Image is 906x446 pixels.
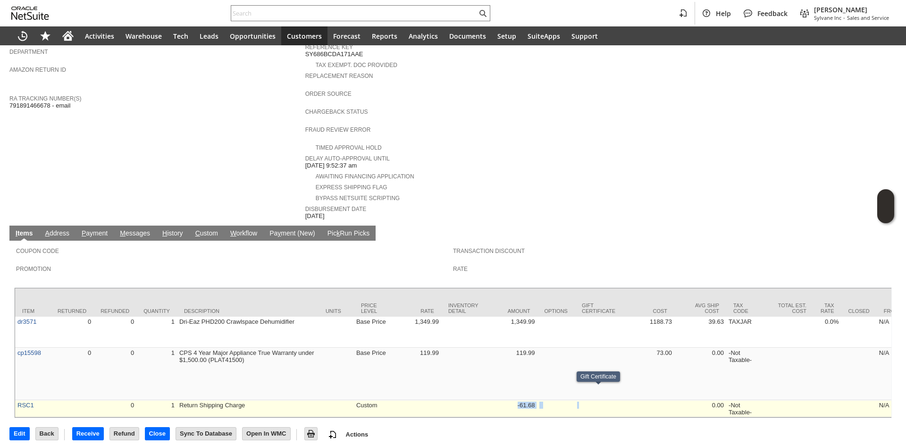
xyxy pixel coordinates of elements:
[13,229,35,238] a: Items
[224,26,281,45] a: Opportunities
[34,26,57,45] div: Shortcuts
[389,348,441,400] td: 119.99
[40,30,51,42] svg: Shortcuts
[449,32,486,41] span: Documents
[10,428,29,440] input: Edit
[200,32,218,41] span: Leads
[267,229,317,238] a: Payment (New)
[79,26,120,45] a: Activities
[843,14,845,21] span: -
[757,9,788,18] span: Feedback
[17,318,36,325] a: dr3571
[880,227,891,239] a: Unrolled view on
[354,400,389,417] td: Custom
[50,317,93,348] td: 0
[409,32,438,41] span: Analytics
[726,348,762,400] td: -Not Taxable-
[444,26,492,45] a: Documents
[327,429,338,440] img: add-record.svg
[230,229,236,237] span: W
[120,26,168,45] a: Warehouse
[305,206,367,212] a: Disbursement Date
[316,62,397,68] a: Tax Exempt. Doc Provided
[389,317,441,348] td: 1,349.99
[492,26,522,45] a: Setup
[136,400,177,417] td: 1
[305,44,353,50] a: Reference Key
[305,162,357,169] span: [DATE] 9:52:37 am
[243,428,290,440] input: Open In WMC
[136,317,177,348] td: 1
[681,303,719,314] div: Avg Ship Cost
[372,32,397,41] span: Reports
[231,8,477,19] input: Search
[136,348,177,400] td: 1
[36,428,58,440] input: Back
[485,317,537,348] td: 1,349.99
[11,26,34,45] a: Recent Records
[769,303,806,314] div: Total Est. Cost
[582,303,615,314] div: Gift Certificate
[281,26,327,45] a: Customers
[16,229,17,237] span: I
[177,317,319,348] td: Dri-Eaz PHD200 Crawlspace Dehumidifier
[50,348,93,400] td: 0
[120,229,126,237] span: M
[305,91,352,97] a: Order Source
[814,14,841,21] span: Sylvane Inc
[847,14,889,21] span: Sales and Service
[814,5,889,14] span: [PERSON_NAME]
[674,400,726,417] td: 0.00
[580,373,616,380] div: Gift Certificate
[453,266,468,272] a: Rate
[9,67,66,73] a: Amazon Return ID
[184,308,311,314] div: Description
[117,229,152,238] a: Messages
[485,400,537,417] td: -61.68
[316,144,382,151] a: Timed Approval Hold
[79,229,110,238] a: Payment
[305,155,390,162] a: Delay Auto-Approval Until
[622,317,674,348] td: 1188.73
[85,32,114,41] span: Activities
[277,229,281,237] span: y
[305,428,317,439] img: Print
[305,212,325,220] span: [DATE]
[316,195,400,202] a: Bypass NetSuite Scripting
[544,308,568,314] div: Options
[316,184,387,191] a: Express Shipping Flag
[622,348,674,400] td: 73.00
[193,229,220,238] a: Custom
[848,308,870,314] div: Closed
[93,400,136,417] td: 0
[325,229,372,238] a: PickRun Picks
[287,32,322,41] span: Customers
[177,348,319,400] td: CPS 4 Year Major Appliance True Warranty under $1,500.00 (PLAT41500)
[674,348,726,400] td: 0.00
[305,50,363,58] span: SY686BCDA171AAE
[316,173,414,180] a: Awaiting Financing Application
[726,400,762,417] td: -Not Taxable-
[327,26,366,45] a: Forecast
[162,229,167,237] span: H
[228,229,260,238] a: Workflow
[16,266,51,272] a: Promotion
[333,32,361,41] span: Forecast
[62,30,74,42] svg: Home
[821,303,834,314] div: Tax Rate
[305,73,373,79] a: Replacement reason
[485,348,537,400] td: 119.99
[57,26,79,45] a: Home
[160,229,185,238] a: History
[126,32,162,41] span: Warehouse
[110,428,139,440] input: Refund
[716,9,731,18] span: Help
[366,26,403,45] a: Reports
[17,402,34,409] a: RSC1
[58,308,86,314] div: Returned
[492,308,530,314] div: Amount
[305,126,371,133] a: Fraud Review Error
[336,229,340,237] span: k
[22,308,43,314] div: Item
[45,229,50,237] span: A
